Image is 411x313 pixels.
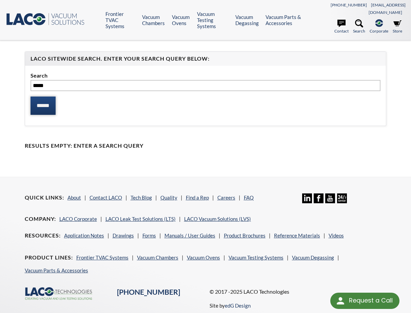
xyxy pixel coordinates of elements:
[244,194,254,201] a: FAQ
[224,232,266,238] a: Product Brochures
[334,19,349,34] a: Contact
[186,194,209,201] a: Find a Rep
[31,71,381,80] label: Search
[210,301,251,310] p: Site by
[266,14,304,26] a: Vacuum Parts & Accessories
[59,216,97,222] a: LACO Corporate
[337,193,347,203] img: 24/7 Support Icon
[117,288,180,296] a: [PHONE_NUMBER]
[25,232,61,239] h4: Resources
[137,254,178,260] a: Vacuum Chambers
[335,295,346,306] img: round button
[210,287,386,296] p: © 2017 -2025 LACO Technologies
[187,254,220,260] a: Vacuum Ovens
[142,232,156,238] a: Forms
[337,198,347,204] a: 24/7 Support
[292,254,334,260] a: Vacuum Degassing
[31,55,381,62] h4: LACO Sitewide Search. Enter your Search Query Below:
[369,2,406,15] a: [EMAIL_ADDRESS][DOMAIN_NAME]
[329,232,344,238] a: Videos
[67,194,81,201] a: About
[349,293,393,308] div: Request a Call
[25,215,56,223] h4: Company
[225,302,251,309] a: edG Design
[105,11,137,29] a: Frontier TVAC Systems
[113,232,134,238] a: Drawings
[25,142,387,149] h4: Results Empty: Enter a Search Query
[353,19,365,34] a: Search
[330,293,399,309] div: Request a Call
[64,232,104,238] a: Application Notes
[393,19,402,34] a: Store
[90,194,122,201] a: Contact LACO
[274,232,320,238] a: Reference Materials
[164,232,215,238] a: Manuals / User Guides
[25,254,73,261] h4: Product Lines
[370,28,388,34] span: Corporate
[331,2,367,7] a: [PHONE_NUMBER]
[25,194,64,201] h4: Quick Links
[142,14,167,26] a: Vacuum Chambers
[229,254,283,260] a: Vacuum Testing Systems
[197,11,230,29] a: Vacuum Testing Systems
[235,14,261,26] a: Vacuum Degassing
[184,216,251,222] a: LACO Vacuum Solutions (LVS)
[131,194,152,201] a: Tech Blog
[25,267,88,273] a: Vacuum Parts & Accessories
[105,216,176,222] a: LACO Leak Test Solutions (LTS)
[160,194,177,201] a: Quality
[217,194,235,201] a: Careers
[76,254,129,260] a: Frontier TVAC Systems
[172,14,192,26] a: Vacuum Ovens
